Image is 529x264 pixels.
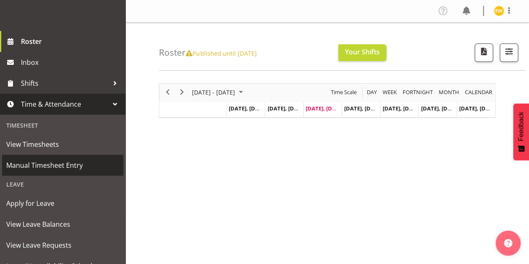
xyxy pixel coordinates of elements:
[401,87,434,97] button: Fortnight
[21,56,121,69] span: Inbox
[475,44,493,62] button: Download a PDF of the roster according to the set date range.
[175,84,189,101] div: next period
[464,87,493,97] span: calendar
[191,87,247,97] button: October 2025
[366,87,378,97] span: Day
[6,159,119,172] span: Manual Timesheet Entry
[229,105,267,112] span: [DATE], [DATE]
[382,87,398,97] span: Week
[345,47,380,56] span: Your Shifts
[2,134,123,155] a: View Timesheets
[159,48,256,57] h4: Roster
[421,105,459,112] span: [DATE], [DATE]
[383,105,421,112] span: [DATE], [DATE]
[306,105,344,112] span: [DATE], [DATE]
[330,87,358,97] button: Time Scale
[330,87,358,97] span: Time Scale
[2,117,123,134] div: Timesheet
[21,98,109,110] span: Time & Attendance
[159,83,496,118] div: Timeline Week of October 8, 2025
[2,214,123,235] a: View Leave Balances
[2,193,123,214] a: Apply for Leave
[513,103,529,160] button: Feedback - Show survey
[2,235,123,256] a: View Leave Requests
[6,239,119,251] span: View Leave Requests
[162,87,174,97] button: Previous
[21,35,121,48] span: Roster
[21,77,109,90] span: Shifts
[437,87,461,97] button: Timeline Month
[365,87,378,97] button: Timeline Day
[381,87,399,97] button: Timeline Week
[500,44,518,62] button: Filter Shifts
[176,87,188,97] button: Next
[517,112,525,141] span: Feedback
[161,84,175,101] div: previous period
[459,105,497,112] span: [DATE], [DATE]
[6,138,119,151] span: View Timesheets
[464,87,494,97] button: Month
[338,44,386,61] button: Your Shifts
[267,105,305,112] span: [DATE], [DATE]
[2,176,123,193] div: Leave
[189,84,248,101] div: October 06 - 12, 2025
[191,87,236,97] span: [DATE] - [DATE]
[186,49,256,57] span: Published until [DATE]
[6,197,119,210] span: Apply for Leave
[2,155,123,176] a: Manual Timesheet Entry
[438,87,460,97] span: Month
[504,239,512,247] img: help-xxl-2.png
[6,218,119,231] span: View Leave Balances
[494,6,504,16] img: enrica-walsh11863.jpg
[344,105,382,112] span: [DATE], [DATE]
[402,87,434,97] span: Fortnight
